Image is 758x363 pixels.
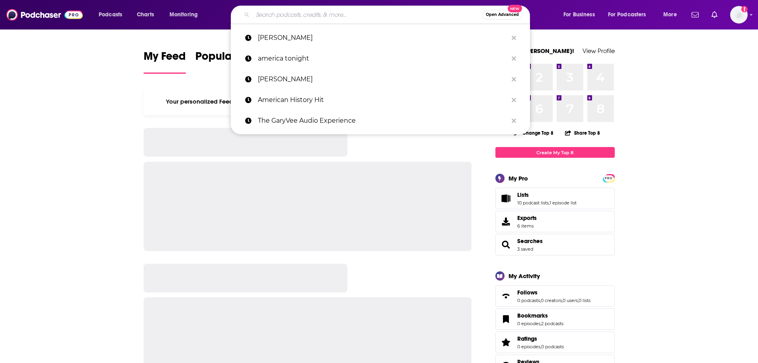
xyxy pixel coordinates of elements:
[517,289,538,296] span: Follows
[498,314,514,325] a: Bookmarks
[258,27,508,48] p: chris cuomo
[541,298,562,303] a: 0 creators
[562,298,563,303] span: ,
[563,298,578,303] a: 0 users
[144,88,472,115] div: Your personalized Feed is curated based on the Podcasts, Creators, Users, and Lists that you Follow.
[6,7,83,22] img: Podchaser - Follow, Share and Rate Podcasts
[498,216,514,227] span: Exports
[498,239,514,250] a: Searches
[730,6,748,24] span: Logged in as gabrielle.gantz
[258,110,508,131] p: The GaryVee Audio Experience
[517,335,564,342] a: Ratings
[495,308,615,330] span: Bookmarks
[541,344,564,349] a: 0 podcasts
[517,312,563,319] a: Bookmarks
[608,9,646,20] span: For Podcasters
[578,298,579,303] span: ,
[498,193,514,204] a: Lists
[495,285,615,307] span: Follows
[579,298,590,303] a: 0 lists
[550,200,577,206] a: 1 episode list
[509,272,540,280] div: My Activity
[603,8,658,21] button: open menu
[495,47,574,55] a: Welcome [PERSON_NAME]!
[498,290,514,302] a: Follows
[231,69,530,90] a: [PERSON_NAME]
[708,8,721,22] a: Show notifications dropdown
[258,90,508,110] p: American History Hit
[663,9,677,20] span: More
[517,214,537,222] span: Exports
[541,321,563,326] a: 2 podcasts
[517,191,577,198] a: Lists
[195,49,263,68] span: Popular Feed
[486,13,519,17] span: Open Advanced
[517,344,540,349] a: 0 episodes
[231,110,530,131] a: The GaryVee Audio Experience
[730,6,748,24] img: User Profile
[517,246,533,252] a: 3 saved
[517,223,537,229] span: 6 items
[565,125,600,141] button: Share Top 8
[517,335,537,342] span: Ratings
[231,90,530,110] a: American History Hit
[558,8,605,21] button: open menu
[509,128,559,138] button: Change Top 8
[741,6,748,12] svg: Add a profile image
[482,10,522,20] button: Open AdvancedNew
[517,289,590,296] a: Follows
[231,48,530,69] a: america tonight
[137,9,154,20] span: Charts
[195,49,263,74] a: Popular Feed
[495,211,615,232] a: Exports
[688,8,702,22] a: Show notifications dropdown
[730,6,748,24] button: Show profile menu
[170,9,198,20] span: Monitoring
[231,27,530,48] a: [PERSON_NAME]
[258,48,508,69] p: america tonight
[540,298,541,303] span: ,
[604,175,614,181] a: PRO
[517,200,549,206] a: 10 podcast lists
[517,237,543,245] a: Searches
[164,8,208,21] button: open menu
[549,200,550,206] span: ,
[99,9,122,20] span: Podcasts
[144,49,186,74] a: My Feed
[495,332,615,353] span: Ratings
[93,8,133,21] button: open menu
[509,175,528,182] div: My Pro
[583,47,615,55] a: View Profile
[258,69,508,90] p: Don Wildman
[517,321,540,326] a: 0 episodes
[517,298,540,303] a: 0 podcasts
[517,191,529,198] span: Lists
[495,188,615,209] span: Lists
[253,8,482,21] input: Search podcasts, credits, & more...
[495,147,615,158] a: Create My Top 8
[517,312,548,319] span: Bookmarks
[495,234,615,255] span: Searches
[658,8,687,21] button: open menu
[238,6,538,24] div: Search podcasts, credits, & more...
[132,8,159,21] a: Charts
[563,9,595,20] span: For Business
[498,337,514,348] a: Ratings
[144,49,186,68] span: My Feed
[508,5,522,12] span: New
